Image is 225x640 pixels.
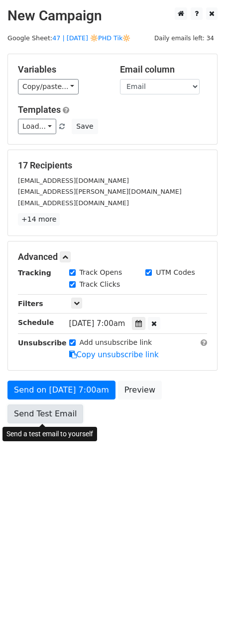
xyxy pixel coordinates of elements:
[18,339,67,347] strong: Unsubscribe
[7,381,115,400] a: Send on [DATE] 7:00am
[120,64,207,75] h5: Email column
[175,592,225,640] iframe: Chat Widget
[18,213,60,226] a: +14 more
[18,64,105,75] h5: Variables
[18,319,54,326] strong: Schedule
[151,33,218,44] span: Daily emails left: 34
[18,300,43,308] strong: Filters
[18,269,51,277] strong: Tracking
[118,381,162,400] a: Preview
[18,104,61,115] a: Templates
[7,34,130,42] small: Google Sheet:
[151,34,218,42] a: Daily emails left: 34
[18,199,129,207] small: [EMAIL_ADDRESS][DOMAIN_NAME]
[7,404,83,423] a: Send Test Email
[18,251,207,262] h5: Advanced
[18,177,129,184] small: [EMAIL_ADDRESS][DOMAIN_NAME]
[7,7,218,24] h2: New Campaign
[18,79,79,94] a: Copy/paste...
[69,319,125,328] span: [DATE] 7:00am
[2,427,97,441] div: Send a test email to yourself
[80,267,122,278] label: Track Opens
[18,119,56,134] a: Load...
[80,337,152,348] label: Add unsubscribe link
[156,267,195,278] label: UTM Codes
[72,119,98,134] button: Save
[69,350,159,359] a: Copy unsubscribe link
[80,279,120,290] label: Track Clicks
[52,34,130,42] a: 47 | [DATE] 🔆PHD Tik🔆
[18,188,182,195] small: [EMAIL_ADDRESS][PERSON_NAME][DOMAIN_NAME]
[18,160,207,171] h5: 17 Recipients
